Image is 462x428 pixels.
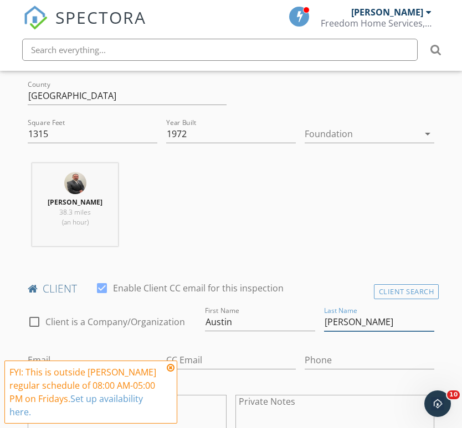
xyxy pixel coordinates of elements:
h4: client [28,281,435,296]
span: SPECTORA [55,6,146,29]
img: img_9614.jpg [64,172,86,194]
div: Freedom Home Services, LLC [321,18,432,29]
a: Set up availability here. [9,393,143,418]
div: FYI: This is outside [PERSON_NAME] regular schedule of 08:00 AM-05:00 PM on Fridays. [9,366,163,419]
img: The Best Home Inspection Software - Spectora [23,6,48,30]
i: arrow_drop_down [421,127,434,140]
a: SPECTORA [23,15,146,38]
strong: [PERSON_NAME] [48,197,102,207]
input: Search everything... [22,39,418,61]
span: 10 [447,390,460,399]
span: 38.3 miles [59,207,91,217]
iframe: Intercom live chat [424,390,451,417]
label: Client is a Company/Organization [45,316,185,327]
div: Client Search [374,284,439,299]
label: Enable Client CC email for this inspection [113,283,284,294]
span: (an hour) [62,217,89,227]
div: [PERSON_NAME] [351,7,423,18]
